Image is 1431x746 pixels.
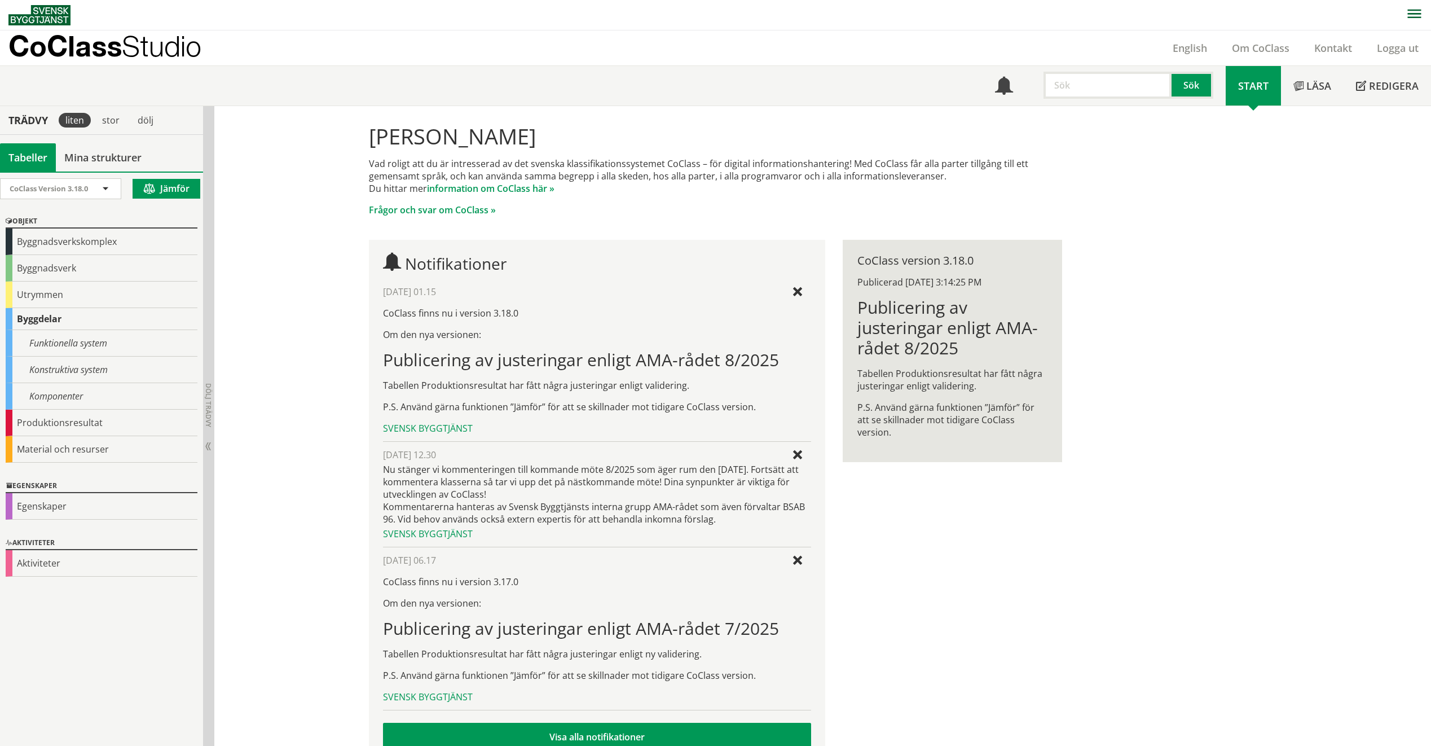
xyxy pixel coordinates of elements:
div: dölj [131,113,160,128]
div: Publicerad [DATE] 3:14:25 PM [857,276,1047,288]
p: P.S. Använd gärna funktionen ”Jämför” för att se skillnader mot tidigare CoClass version. [857,401,1047,438]
p: Tabellen Produktionsresultat har fått några justeringar enligt ny validering. [383,648,811,660]
div: Funktionella system [6,330,197,357]
div: Svensk Byggtjänst [383,422,811,435]
div: Nu stänger vi kommenteringen till kommande möte 8/2025 som äger rum den [DATE]. Fortsätt att komm... [383,463,811,525]
a: Logga ut [1364,41,1431,55]
img: Svensk Byggtjänst [8,5,71,25]
div: Material och resurser [6,436,197,463]
div: Objekt [6,215,197,229]
div: stor [95,113,126,128]
div: Aktiviteter [6,550,197,577]
p: Om den nya versionen: [383,328,811,341]
span: Dölj trädvy [204,383,213,427]
span: CoClass Version 3.18.0 [10,183,88,194]
p: Vad roligt att du är intresserad av det svenska klassifikationssystemet CoClass – för digital inf... [369,157,1062,195]
button: Jämför [133,179,200,199]
div: Egenskaper [6,493,197,520]
span: [DATE] 12.30 [383,449,436,461]
span: Start [1238,79,1269,93]
a: English [1160,41,1219,55]
div: Komponenter [6,383,197,410]
p: Tabellen Produktionsresultat har fått några justeringar enligt validering. [383,379,811,392]
span: Redigera [1369,79,1419,93]
h1: Publicering av justeringar enligt AMA-rådet 8/2025 [857,297,1047,358]
div: Byggnadsverk [6,255,197,282]
a: Redigera [1344,66,1431,106]
div: Utrymmen [6,282,197,308]
span: [DATE] 01.15 [383,286,436,298]
p: Tabellen Produktionsresultat har fått några justeringar enligt validering. [857,367,1047,392]
div: Konstruktiva system [6,357,197,383]
p: CoClass finns nu i version 3.18.0 [383,307,811,319]
p: CoClass finns nu i version 3.17.0 [383,576,811,588]
div: Produktionsresultat [6,410,197,436]
a: CoClassStudio [8,30,226,65]
div: Svensk Byggtjänst [383,691,811,703]
a: Läsa [1281,66,1344,106]
div: Svensk Byggtjänst [383,528,811,540]
input: Sök [1043,72,1172,99]
span: Läsa [1306,79,1331,93]
h1: Publicering av justeringar enligt AMA-rådet 7/2025 [383,618,811,639]
p: P.S. Använd gärna funktionen ”Jämför” för att se skillnader mot tidigare CoClass version. [383,669,811,682]
a: information om CoClass här » [427,182,554,195]
div: liten [59,113,91,128]
span: Studio [122,29,201,63]
h1: Publicering av justeringar enligt AMA-rådet 8/2025 [383,350,811,370]
div: Byggdelar [6,308,197,330]
span: [DATE] 06.17 [383,554,436,567]
h1: [PERSON_NAME] [369,124,1062,148]
p: Om den nya versionen: [383,597,811,609]
div: CoClass version 3.18.0 [857,254,1047,267]
a: Kontakt [1302,41,1364,55]
p: P.S. Använd gärna funktionen ”Jämför” för att se skillnader mot tidigare CoClass version. [383,401,811,413]
span: Notifikationer [995,78,1013,96]
a: Mina strukturer [56,143,150,172]
a: Start [1226,66,1281,106]
button: Sök [1172,72,1213,99]
a: Frågor och svar om CoClass » [369,204,496,216]
div: Aktiviteter [6,537,197,550]
span: Notifikationer [405,253,507,274]
div: Byggnadsverkskomplex [6,229,197,255]
a: Om CoClass [1219,41,1302,55]
div: Egenskaper [6,480,197,493]
p: CoClass [8,40,201,52]
div: Trädvy [2,114,54,126]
